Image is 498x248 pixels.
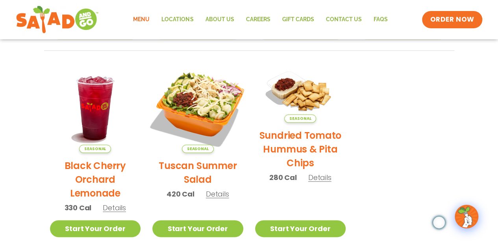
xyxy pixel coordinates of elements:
[269,172,297,183] span: 280 Cal
[156,11,199,29] a: Locations
[182,145,214,153] span: Seasonal
[240,11,276,29] a: Careers
[152,159,243,186] h2: Tuscan Summer Salad
[127,11,156,29] a: Menu
[276,11,320,29] a: GIFT CARDS
[79,145,111,153] span: Seasonal
[103,203,126,213] span: Details
[50,62,141,153] img: Product photo for Black Cherry Orchard Lemonade
[430,15,474,24] span: ORDER NOW
[16,4,99,35] img: new-SAG-logo-768×292
[367,11,393,29] a: FAQs
[284,114,316,123] span: Seasonal
[206,189,229,199] span: Details
[199,11,240,29] a: About Us
[455,206,478,228] img: wpChatIcon
[152,220,243,237] a: Start Your Order
[320,11,367,29] a: Contact Us
[255,62,346,123] img: Product photo for Sundried Tomato Hummus & Pita Chips
[127,11,393,29] nav: Menu
[308,173,331,182] span: Details
[50,159,141,200] h2: Black Cherry Orchard Lemonade
[144,54,251,161] img: Product photo for Tuscan Summer Salad
[167,189,194,199] span: 420 Cal
[255,129,346,170] h2: Sundried Tomato Hummus & Pita Chips
[255,220,346,237] a: Start Your Order
[422,11,482,28] a: ORDER NOW
[50,220,141,237] a: Start Your Order
[65,202,92,213] span: 330 Cal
